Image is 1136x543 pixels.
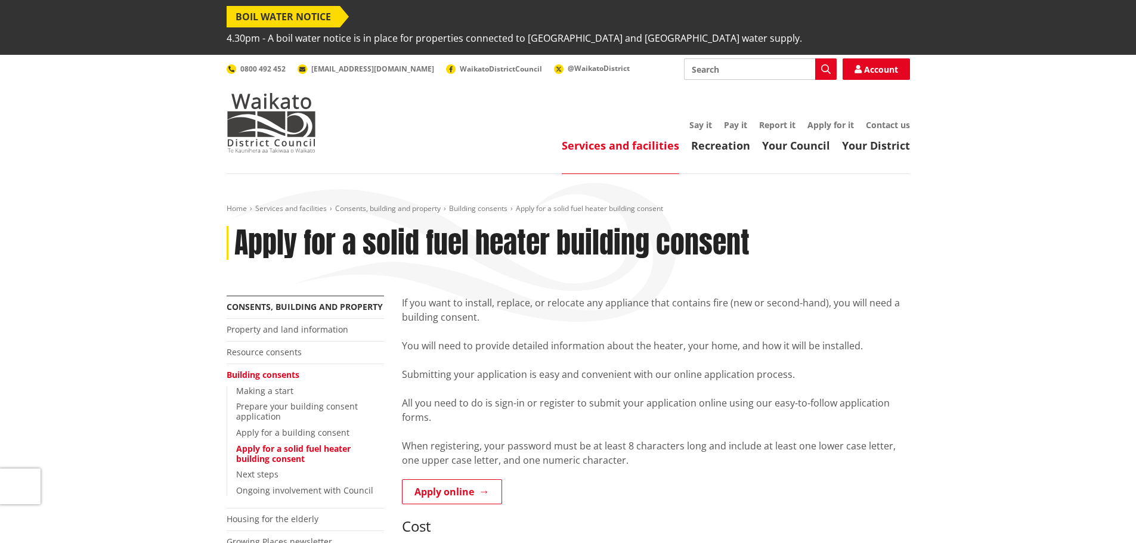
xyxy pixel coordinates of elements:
nav: breadcrumb [227,204,910,214]
a: @WaikatoDistrict [554,63,630,73]
img: Waikato District Council - Te Kaunihera aa Takiwaa o Waikato [227,93,316,153]
a: Services and facilities [255,203,327,213]
input: Search input [684,58,837,80]
span: WaikatoDistrictCouncil [460,64,542,74]
a: Ongoing involvement with Council [236,485,373,496]
span: 0800 492 452 [240,64,286,74]
a: Report it [759,119,795,131]
a: Services and facilities [562,138,679,153]
a: Apply online [402,479,502,504]
a: Contact us [866,119,910,131]
div: Submitting your application is easy and convenient with our online application process.​ [402,367,910,381]
span: @WaikatoDistrict [568,63,630,73]
div: You will need to provide detailed information about the heater, your home, and how it will be ins... [402,339,910,353]
a: Building consents [449,203,507,213]
a: Recreation [691,138,750,153]
span: 4.30pm - A boil water notice is in place for properties connected to [GEOGRAPHIC_DATA] and [GEOGR... [227,27,802,49]
a: 0800 492 452 [227,64,286,74]
a: Making a start [236,385,293,396]
span: BOIL WATER NOTICE [227,6,340,27]
a: Your Council [762,138,830,153]
a: Your District [842,138,910,153]
a: Property and land information [227,324,348,335]
a: [EMAIL_ADDRESS][DOMAIN_NAME] [298,64,434,74]
a: Building consents [227,369,299,380]
span: [EMAIL_ADDRESS][DOMAIN_NAME] [311,64,434,74]
a: Apply for a solid fuel heater building consent​ [236,443,351,464]
a: Next steps [236,468,278,480]
a: WaikatoDistrictCouncil [446,64,542,74]
p: When registering, your password must be at least 8 characters long and include at least one lower... [402,439,910,467]
a: Account [843,58,910,80]
a: Apply for a building consent [236,427,349,438]
div: All you need to do is sign-in or register to submit your application online using our easy-to-fol... [402,396,910,424]
a: Prepare your building consent application [236,401,358,422]
a: Consents, building and property [335,203,441,213]
a: Apply for it [807,119,854,131]
h1: Apply for a solid fuel heater building consent​ [234,226,750,260]
h3: Cost [402,518,910,535]
span: Apply for a solid fuel heater building consent​ [516,203,663,213]
a: Housing for the elderly [227,513,318,525]
span: If you want to install, replace, or relocate any appliance that contains fire (new or second-hand... [402,296,900,324]
a: Consents, building and property [227,301,383,312]
a: Resource consents [227,346,302,358]
a: Pay it [724,119,747,131]
a: Say it [689,119,712,131]
a: Home [227,203,247,213]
